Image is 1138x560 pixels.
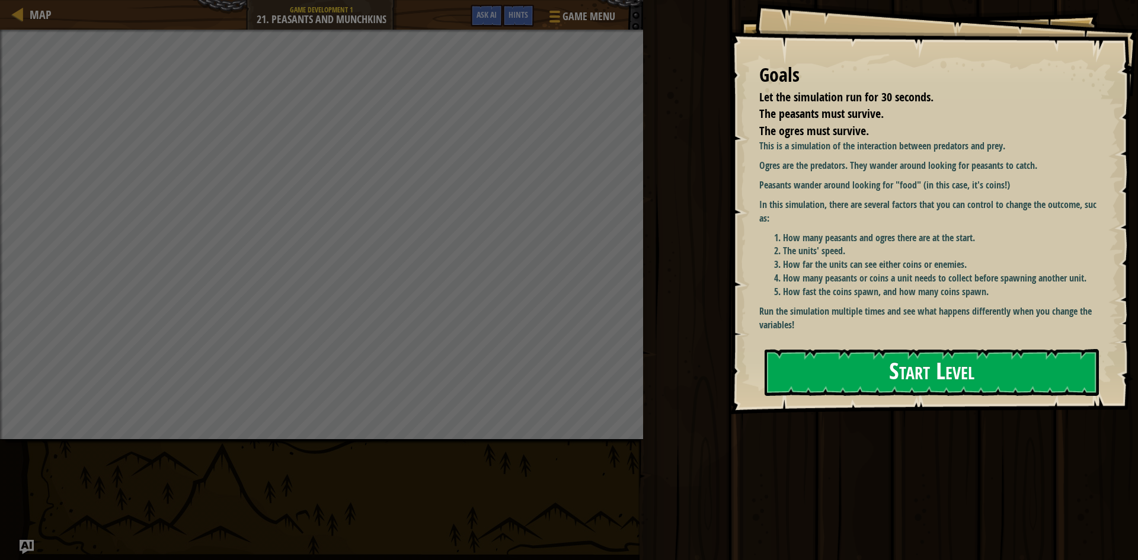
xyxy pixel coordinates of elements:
p: Run the simulation multiple times and see what happens differently when you change the variables! [759,305,1105,332]
li: The peasants must survive. [744,105,1094,123]
a: Map [24,7,52,23]
button: Ask AI [471,5,503,27]
div: Goals [759,62,1097,89]
span: Hints [509,9,528,20]
li: How far the units can see either coins or enemies. [783,258,1105,271]
li: How many peasants and ogres there are at the start. [783,231,1105,245]
li: How fast the coins spawn, and how many coins spawn. [783,285,1105,299]
span: Ask AI [477,9,497,20]
span: Map [30,7,52,23]
span: Game Menu [562,9,615,24]
li: The ogres must survive. [744,123,1094,140]
li: How many peasants or coins a unit needs to collect before spawning another unit. [783,271,1105,285]
button: Ask AI [20,540,34,554]
p: Ogres are the predators. They wander around looking for peasants to catch. [759,159,1105,172]
button: Start Level [765,349,1099,396]
button: Game Menu [540,5,622,33]
li: The units' speed. [783,244,1105,258]
span: Let the simulation run for 30 seconds. [759,89,934,105]
p: Peasants wander around looking for "food" (in this case, it's coins!) [759,178,1105,192]
span: The peasants must survive. [759,105,884,121]
li: Let the simulation run for 30 seconds. [744,89,1094,106]
p: In this simulation, there are several factors that you can control to change the outcome, such as: [759,198,1105,225]
p: This is a simulation of the interaction between predators and prey. [759,139,1105,153]
span: The ogres must survive. [759,123,869,139]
